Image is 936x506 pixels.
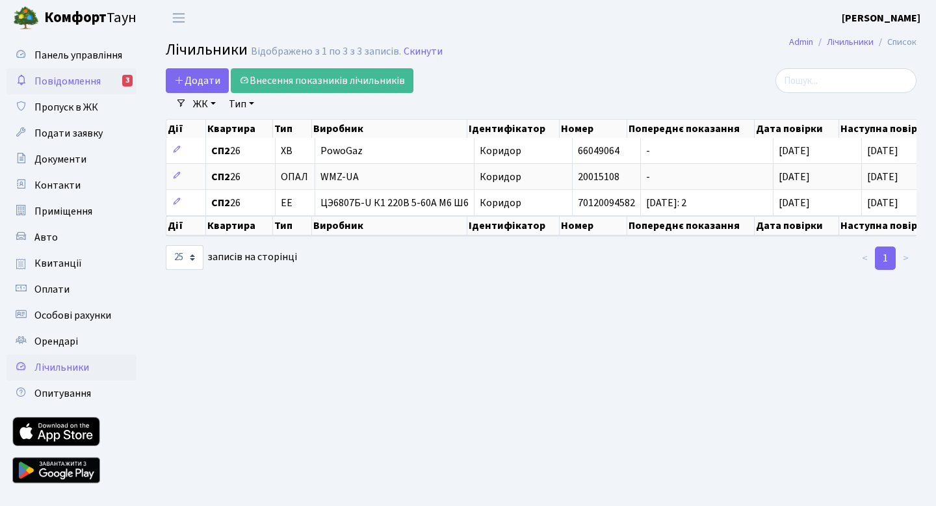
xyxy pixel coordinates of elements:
[480,144,521,158] span: Коридор
[842,10,920,26] a: [PERSON_NAME]
[312,120,467,138] th: Виробник
[6,328,136,354] a: Орендарі
[560,216,627,235] th: Номер
[211,196,230,210] b: СП2
[224,93,259,115] a: Тип
[467,120,560,138] th: Ідентифікатор
[789,35,813,49] a: Admin
[627,216,755,235] th: Попереднє показання
[34,126,103,140] span: Подати заявку
[404,46,443,58] a: Скинути
[34,282,70,297] span: Оплати
[578,144,619,158] span: 66049064
[779,144,810,158] span: [DATE]
[34,178,81,193] span: Контакти
[867,170,898,184] span: [DATE]
[34,360,89,375] span: Лічильники
[34,74,101,88] span: Повідомлення
[34,100,98,114] span: Пропуск в ЖК
[779,196,810,210] span: [DATE]
[34,334,78,349] span: Орендарі
[775,68,916,93] input: Пошук...
[312,216,467,235] th: Виробник
[174,73,220,88] span: Додати
[273,120,312,138] th: Тип
[320,198,469,208] span: ЦЭ6807Б-U К1 220В 5-60А М6 Ш6
[6,250,136,276] a: Квитанції
[206,216,273,235] th: Квартира
[560,120,627,138] th: Номер
[211,198,270,208] span: 26
[842,11,920,25] b: [PERSON_NAME]
[34,48,122,62] span: Панель управління
[6,302,136,328] a: Особові рахунки
[867,144,898,158] span: [DATE]
[578,170,619,184] span: 20015108
[874,35,916,49] li: Список
[6,94,136,120] a: Пропуск в ЖК
[779,170,810,184] span: [DATE]
[206,120,273,138] th: Квартира
[770,29,936,56] nav: breadcrumb
[480,170,521,184] span: Коридор
[211,146,270,156] span: 26
[188,93,221,115] a: ЖК
[627,120,755,138] th: Попереднє показання
[875,246,896,270] a: 1
[281,198,292,208] span: ЕЕ
[578,196,635,210] span: 70120094582
[480,196,521,210] span: Коридор
[34,386,91,401] span: Опитування
[166,245,297,270] label: записів на сторінці
[320,146,469,156] span: PowoGaz
[6,198,136,224] a: Приміщення
[34,230,58,245] span: Авто
[251,46,401,58] div: Відображено з 1 по 3 з 3 записів.
[646,170,650,184] span: -
[34,308,111,323] span: Особові рахунки
[44,7,136,29] span: Таун
[166,38,248,61] span: Лічильники
[755,120,839,138] th: Дата повірки
[467,216,560,235] th: Ідентифікатор
[755,216,839,235] th: Дата повірки
[6,276,136,302] a: Оплати
[34,256,82,271] span: Квитанції
[6,120,136,146] a: Подати заявку
[34,204,92,219] span: Приміщення
[6,146,136,172] a: Документи
[211,144,230,158] b: СП2
[646,196,686,210] span: [DATE]: 2
[44,7,107,28] b: Комфорт
[211,172,270,182] span: 26
[6,380,136,406] a: Опитування
[6,224,136,250] a: Авто
[646,144,650,158] span: -
[122,75,133,87] div: 3
[166,216,206,235] th: Дії
[273,216,312,235] th: Тип
[6,354,136,380] a: Лічильники
[13,5,39,31] img: logo.png
[6,42,136,68] a: Панель управління
[211,170,230,184] b: СП2
[867,196,898,210] span: [DATE]
[281,146,292,156] span: ХВ
[34,152,86,166] span: Документи
[827,35,874,49] a: Лічильники
[231,68,413,93] a: Внесення показників лічильників
[162,7,195,29] button: Переключити навігацію
[320,172,469,182] span: WMZ-UA
[6,68,136,94] a: Повідомлення3
[166,245,203,270] select: записів на сторінці
[166,68,229,93] a: Додати
[6,172,136,198] a: Контакти
[166,120,206,138] th: Дії
[281,172,308,182] span: ОПАЛ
